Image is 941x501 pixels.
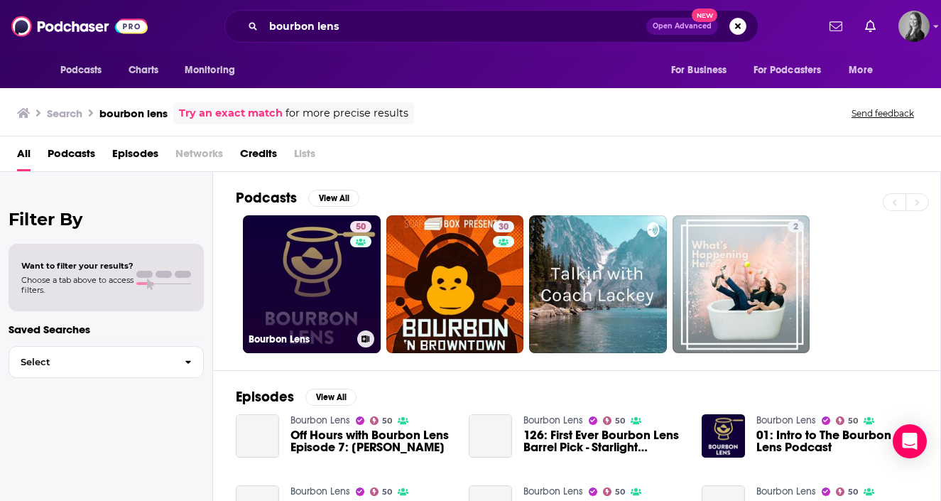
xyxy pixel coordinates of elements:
[499,220,508,235] span: 30
[21,261,134,271] span: Want to filter your results?
[839,57,891,84] button: open menu
[836,487,859,496] a: 50
[692,9,717,22] span: New
[849,60,873,80] span: More
[290,429,452,453] span: Off Hours with Bourbon Lens Episode 7: [PERSON_NAME]
[236,414,279,458] a: Off Hours with Bourbon Lens Episode 7: Penelope Bourbon
[350,221,371,232] a: 50
[756,485,816,497] a: Bourbon Lens
[523,485,583,497] a: Bourbon Lens
[469,414,512,458] a: 126: First Ever Bourbon Lens Barrel Pick - Starlight Sauternes Finished Bourbon
[175,57,254,84] button: open menu
[653,23,712,30] span: Open Advanced
[848,489,858,495] span: 50
[290,485,350,497] a: Bourbon Lens
[243,215,381,353] a: 50Bourbon Lens
[382,418,392,424] span: 50
[898,11,930,42] button: Show profile menu
[9,357,173,367] span: Select
[671,60,727,80] span: For Business
[793,220,798,235] span: 2
[179,105,283,122] a: Try an exact match
[702,414,745,458] img: 01: Intro to The Bourbon Lens Podcast
[236,189,359,207] a: PodcastsView All
[249,333,352,345] h3: Bourbon Lens
[21,275,134,295] span: Choose a tab above to access filters.
[236,388,294,406] h2: Episodes
[263,15,646,38] input: Search podcasts, credits, & more...
[370,416,393,425] a: 50
[9,346,204,378] button: Select
[859,14,881,38] a: Show notifications dropdown
[285,105,408,122] span: for more precise results
[523,429,685,453] a: 126: First Ever Bourbon Lens Barrel Pick - Starlight Sauternes Finished Bourbon
[9,209,204,230] h2: Filter By
[493,221,514,232] a: 30
[788,221,804,232] a: 2
[48,142,95,171] a: Podcasts
[356,220,366,235] span: 50
[294,142,315,171] span: Lists
[893,424,927,458] div: Open Intercom Messenger
[754,60,822,80] span: For Podcasters
[47,107,82,120] h3: Search
[50,57,121,84] button: open menu
[236,388,357,406] a: EpisodesView All
[175,142,223,171] span: Networks
[308,190,359,207] button: View All
[129,60,159,80] span: Charts
[290,414,350,426] a: Bourbon Lens
[305,389,357,406] button: View All
[523,414,583,426] a: Bourbon Lens
[99,107,168,120] h3: bourbon lens
[603,487,626,496] a: 50
[615,489,625,495] span: 50
[386,215,524,353] a: 30
[224,10,758,43] div: Search podcasts, credits, & more...
[382,489,392,495] span: 50
[898,11,930,42] img: User Profile
[290,429,452,453] a: Off Hours with Bourbon Lens Episode 7: Penelope Bourbon
[847,107,918,119] button: Send feedback
[615,418,625,424] span: 50
[756,414,816,426] a: Bourbon Lens
[756,429,918,453] a: 01: Intro to The Bourbon Lens Podcast
[370,487,393,496] a: 50
[661,57,745,84] button: open menu
[824,14,848,38] a: Show notifications dropdown
[646,18,718,35] button: Open AdvancedNew
[744,57,842,84] button: open menu
[9,323,204,336] p: Saved Searches
[60,60,102,80] span: Podcasts
[236,189,297,207] h2: Podcasts
[119,57,168,84] a: Charts
[11,13,148,40] img: Podchaser - Follow, Share and Rate Podcasts
[17,142,31,171] a: All
[848,418,858,424] span: 50
[240,142,277,171] a: Credits
[185,60,235,80] span: Monitoring
[836,416,859,425] a: 50
[673,215,810,353] a: 2
[898,11,930,42] span: Logged in as katieTBG
[603,416,626,425] a: 50
[112,142,158,171] a: Episodes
